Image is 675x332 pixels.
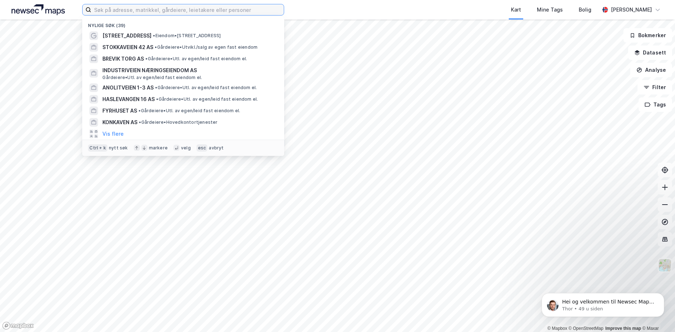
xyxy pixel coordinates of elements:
span: KONKAVEN AS [102,118,137,127]
button: Analyse [630,63,672,77]
span: Eiendom • [STREET_ADDRESS] [153,33,221,39]
button: Datasett [628,45,672,60]
span: • [153,33,155,38]
button: Filter [637,80,672,95]
span: INDUSTRIVEIEN NÆRINGSEIENDOM AS [102,66,275,75]
span: Gårdeiere • Utvikl./salg av egen fast eiendom [155,44,257,50]
span: FYRHUSET AS [102,106,137,115]
iframe: Intercom notifications melding [531,278,675,328]
span: • [155,44,157,50]
div: velg [181,145,191,151]
span: Gårdeiere • Utl. av egen/leid fast eiendom el. [156,96,258,102]
div: Ctrl + k [88,144,107,152]
div: nytt søk [109,145,128,151]
span: [STREET_ADDRESS] [102,31,151,40]
span: Gårdeiere • Hovedkontortjenester [139,119,217,125]
a: Mapbox [547,326,567,331]
a: Mapbox homepage [2,322,34,330]
div: Bolig [579,5,591,14]
span: • [138,108,141,113]
div: Mine Tags [537,5,563,14]
div: markere [149,145,168,151]
span: • [145,56,147,61]
span: Gårdeiere • Utl. av egen/leid fast eiendom el. [102,75,202,80]
div: esc [197,144,208,152]
span: Gårdeiere • Utl. av egen/leid fast eiendom el. [138,108,240,114]
span: HASLEVANGEN 16 AS [102,95,155,104]
span: Gårdeiere • Utl. av egen/leid fast eiendom el. [155,85,257,91]
img: Z [658,258,672,272]
div: Kart [511,5,521,14]
span: ANOLITVEIEN 1-3 AS [102,83,154,92]
span: Gårdeiere • Utl. av egen/leid fast eiendom el. [145,56,247,62]
button: Bokmerker [623,28,672,43]
button: Tags [639,97,672,112]
span: BREVIK TORG AS [102,54,144,63]
span: • [155,85,157,90]
input: Søk på adresse, matrikkel, gårdeiere, leietakere eller personer [91,4,284,15]
div: avbryt [209,145,224,151]
div: Nylige søk (39) [82,17,284,30]
span: STOKKAVEIEN 42 AS [102,43,153,52]
button: Vis flere [102,130,124,138]
a: Improve this map [605,326,641,331]
span: • [156,96,158,102]
div: [PERSON_NAME] [611,5,652,14]
span: • [139,119,141,125]
img: logo.a4113a55bc3d86da70a041830d287a7e.svg [12,4,65,15]
a: OpenStreetMap [569,326,604,331]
